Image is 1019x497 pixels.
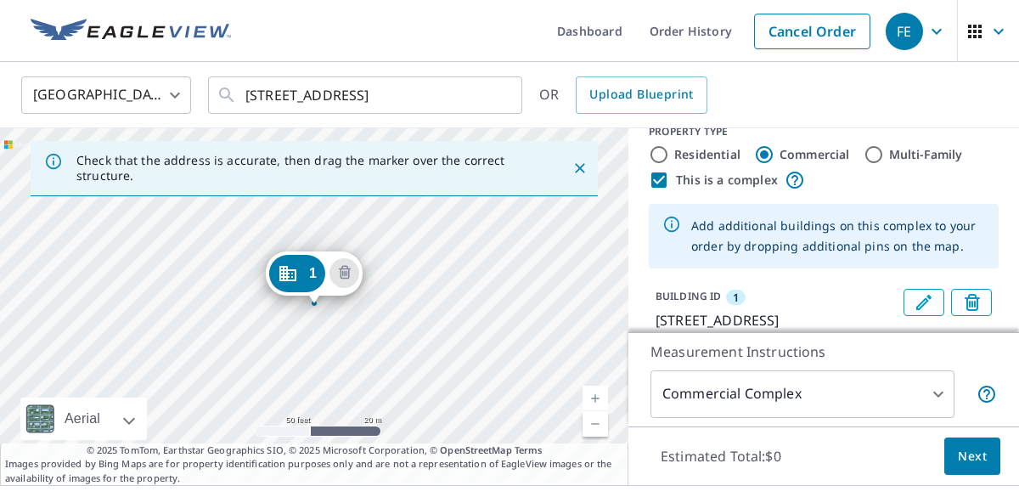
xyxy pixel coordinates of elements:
[576,76,707,114] a: Upload Blueprint
[889,146,963,163] label: Multi-Family
[59,398,105,440] div: Aerial
[569,157,591,179] button: Close
[674,146,740,163] label: Residential
[977,384,997,404] span: Each building may require a separate measurement report; if so, your account will be billed per r...
[87,443,543,458] span: © 2025 TomTom, Earthstar Geographics SIO, © 2025 Microsoft Corporation, ©
[31,19,231,44] img: EV Logo
[329,258,359,288] button: Delete building 1
[754,14,870,49] a: Cancel Order
[20,398,147,440] div: Aerial
[440,443,511,456] a: OpenStreetMap
[650,342,997,362] p: Measurement Instructions
[76,153,542,184] p: Check that the address is accurate, then drag the marker over the correct structure.
[650,370,954,418] div: Commercial Complex
[886,13,923,50] div: FE
[309,267,317,280] span: 1
[656,310,897,330] p: [STREET_ADDRESS]
[958,446,987,467] span: Next
[583,386,608,411] a: Current Level 19, Zoom In
[589,84,693,105] span: Upload Blueprint
[266,251,363,304] div: Dropped pin, building 1, Commercial property, 2701 Homestead Rd Chapel Hill, NC 27516
[656,289,721,303] p: BUILDING ID
[733,290,739,305] span: 1
[245,71,487,119] input: Search by address or latitude-longitude
[951,289,992,316] button: Delete building 1
[691,209,985,263] div: Add additional buildings on this complex to your order by dropping additional pins on the map.
[21,71,191,119] div: [GEOGRAPHIC_DATA]
[944,438,1000,476] button: Next
[515,443,543,456] a: Terms
[676,172,778,189] label: This is a complex
[649,124,999,139] div: PROPERTY TYPE
[647,438,795,475] p: Estimated Total: $0
[583,411,608,437] a: Current Level 19, Zoom Out
[539,76,707,114] div: OR
[780,146,850,163] label: Commercial
[904,289,944,316] button: Edit building 1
